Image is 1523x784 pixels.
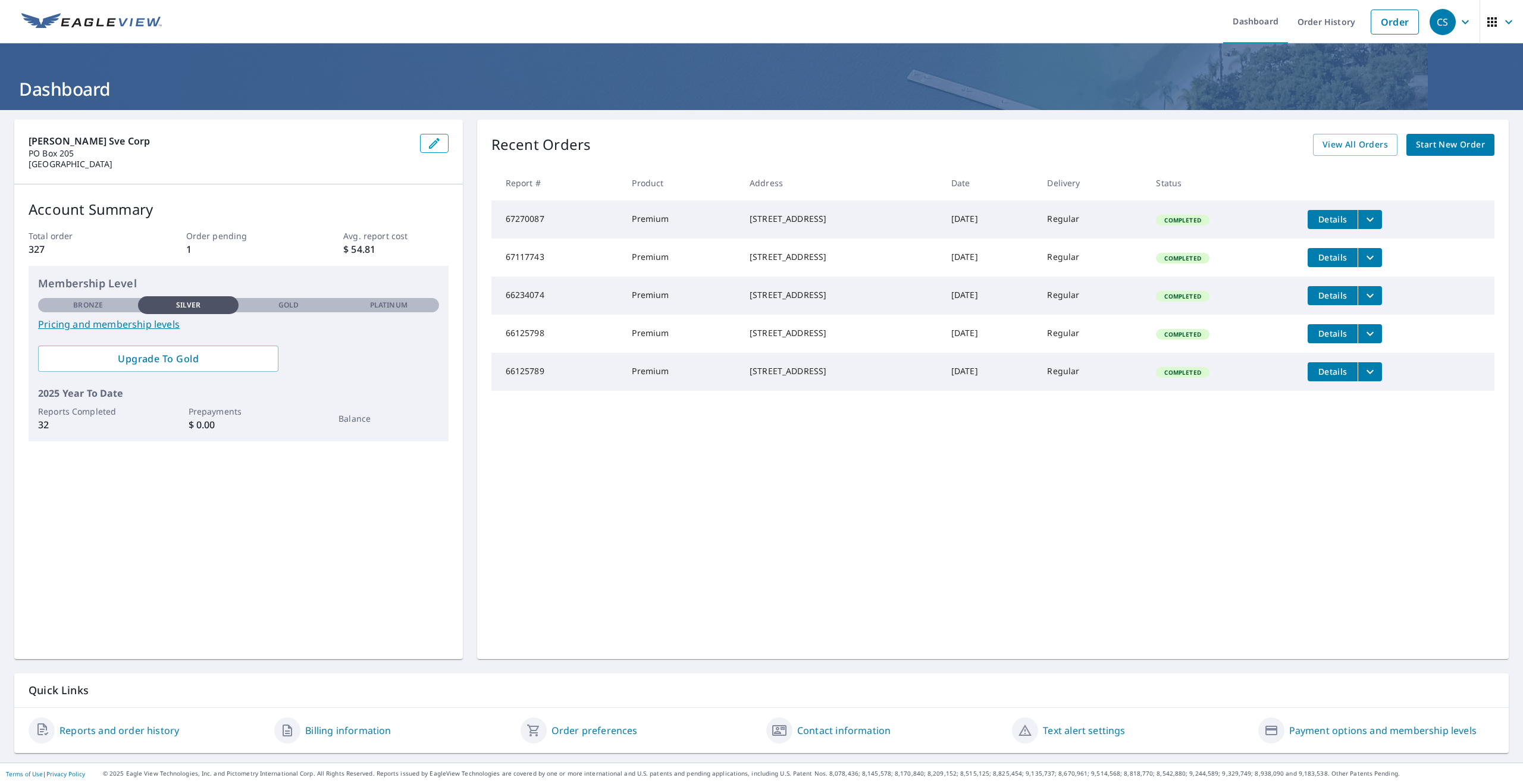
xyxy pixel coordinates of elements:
[1157,292,1208,300] span: Completed
[38,346,278,372] a: Upgrade To Gold
[29,230,133,242] p: Total order
[1038,165,1146,200] th: Delivery
[6,770,85,777] p: |
[189,418,289,432] p: $ 0.00
[343,230,448,242] p: Avg. report cost
[750,251,932,263] div: [STREET_ADDRESS]
[740,165,942,200] th: Address
[1038,277,1146,315] td: Regular
[551,723,638,738] a: Order preferences
[189,405,289,418] p: Prepayments
[29,148,410,159] p: PO Box 205
[1313,134,1397,156] a: View All Orders
[1308,210,1358,229] button: detailsBtn-67270087
[38,317,439,331] a: Pricing and membership levels
[73,300,103,311] p: Bronze
[1358,324,1382,343] button: filesDropdownBtn-66125798
[1315,252,1350,263] span: Details
[491,277,623,315] td: 66234074
[1315,328,1350,339] span: Details
[622,165,740,200] th: Product
[1038,239,1146,277] td: Regular
[622,200,740,239] td: Premium
[339,412,438,425] p: Balance
[59,723,179,738] a: Reports and order history
[6,770,43,778] a: Terms of Use
[1289,723,1477,738] a: Payment options and membership levels
[491,353,623,391] td: 66125789
[103,769,1517,778] p: © 2025 Eagle View Technologies, Inc. and Pictometry International Corp. All Rights Reserved. Repo...
[21,13,162,31] img: EV Logo
[1308,324,1358,343] button: detailsBtn-66125798
[491,200,623,239] td: 67270087
[1157,368,1208,377] span: Completed
[1157,254,1208,262] span: Completed
[1308,286,1358,305] button: detailsBtn-66234074
[1038,315,1146,353] td: Regular
[176,300,201,311] p: Silver
[38,386,439,400] p: 2025 Year To Date
[750,365,932,377] div: [STREET_ADDRESS]
[1157,330,1208,338] span: Completed
[305,723,391,738] a: Billing information
[38,275,439,291] p: Membership Level
[942,239,1038,277] td: [DATE]
[491,239,623,277] td: 67117743
[750,213,932,225] div: [STREET_ADDRESS]
[1358,362,1382,381] button: filesDropdownBtn-66125789
[1146,165,1298,200] th: Status
[942,165,1038,200] th: Date
[29,683,1494,698] p: Quick Links
[1358,286,1382,305] button: filesDropdownBtn-66234074
[1315,214,1350,225] span: Details
[1308,248,1358,267] button: detailsBtn-67117743
[622,277,740,315] td: Premium
[1308,362,1358,381] button: detailsBtn-66125789
[750,327,932,339] div: [STREET_ADDRESS]
[1315,290,1350,301] span: Details
[38,418,138,432] p: 32
[942,315,1038,353] td: [DATE]
[1430,9,1456,35] div: CS
[491,134,591,156] p: Recent Orders
[622,353,740,391] td: Premium
[942,353,1038,391] td: [DATE]
[942,200,1038,239] td: [DATE]
[278,300,299,311] p: Gold
[29,199,449,220] p: Account Summary
[1358,210,1382,229] button: filesDropdownBtn-67270087
[491,315,623,353] td: 66125798
[38,405,138,418] p: Reports Completed
[1038,353,1146,391] td: Regular
[29,159,410,170] p: [GEOGRAPHIC_DATA]
[186,230,291,242] p: Order pending
[750,289,932,301] div: [STREET_ADDRESS]
[491,165,623,200] th: Report #
[343,242,448,256] p: $ 54.81
[1043,723,1125,738] a: Text alert settings
[622,239,740,277] td: Premium
[1315,366,1350,377] span: Details
[1157,216,1208,224] span: Completed
[797,723,891,738] a: Contact information
[1038,200,1146,239] td: Regular
[942,277,1038,315] td: [DATE]
[29,242,133,256] p: 327
[370,300,408,311] p: Platinum
[1371,10,1419,35] a: Order
[186,242,291,256] p: 1
[1406,134,1494,156] a: Start New Order
[1358,248,1382,267] button: filesDropdownBtn-67117743
[1323,137,1388,152] span: View All Orders
[1416,137,1485,152] span: Start New Order
[14,77,1509,101] h1: Dashboard
[29,134,410,148] p: [PERSON_NAME] Sve Corp
[48,352,269,365] span: Upgrade To Gold
[46,770,85,778] a: Privacy Policy
[622,315,740,353] td: Premium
